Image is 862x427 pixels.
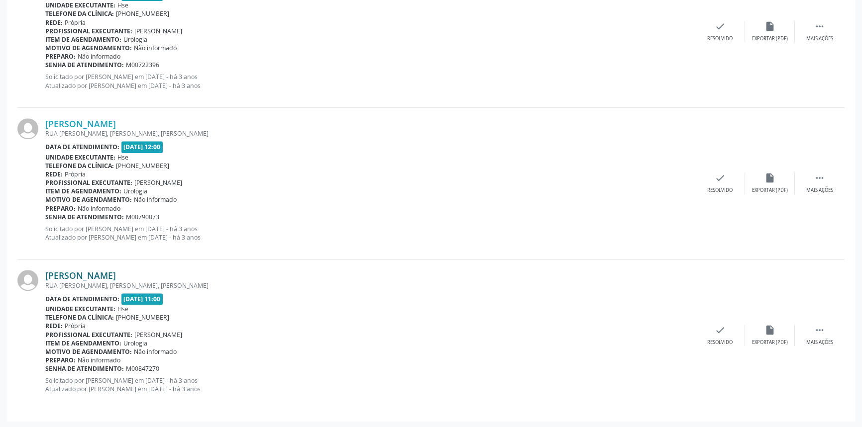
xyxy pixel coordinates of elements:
span: Não informado [134,195,177,204]
b: Data de atendimento: [45,295,119,303]
b: Profissional executante: [45,331,132,339]
i: insert_drive_file [764,325,775,336]
b: Rede: [45,18,63,27]
span: M00790073 [126,213,159,221]
span: Hse [117,305,128,313]
b: Unidade executante: [45,153,115,162]
b: Unidade executante: [45,1,115,9]
i: check [715,21,726,32]
span: [PHONE_NUMBER] [116,162,169,170]
span: Própria [65,322,86,330]
span: M00847270 [126,364,159,373]
span: Hse [117,153,128,162]
i: check [715,172,726,183]
i:  [814,21,825,32]
a: [PERSON_NAME] [45,270,116,281]
b: Motivo de agendamento: [45,44,132,52]
span: Não informado [78,356,120,364]
b: Unidade executante: [45,305,115,313]
span: Própria [65,170,86,178]
b: Motivo de agendamento: [45,347,132,356]
div: RUA [PERSON_NAME], [PERSON_NAME], [PERSON_NAME] [45,129,695,138]
p: Solicitado por [PERSON_NAME] em [DATE] - há 3 anos Atualizado por [PERSON_NAME] em [DATE] - há 3 ... [45,225,695,242]
span: Não informado [134,44,177,52]
span: M00722396 [126,61,159,69]
b: Preparo: [45,356,76,364]
img: img [17,118,38,139]
span: Urologia [123,35,147,44]
span: Própria [65,18,86,27]
span: Não informado [78,52,120,61]
b: Profissional executante: [45,178,132,187]
span: [DATE] 11:00 [121,293,163,305]
i: check [715,325,726,336]
b: Senha de atendimento: [45,61,124,69]
b: Motivo de agendamento: [45,195,132,204]
b: Item de agendamento: [45,35,121,44]
div: RUA [PERSON_NAME], [PERSON_NAME], [PERSON_NAME] [45,281,695,290]
span: Não informado [78,204,120,213]
b: Telefone da clínica: [45,9,114,18]
span: Urologia [123,187,147,195]
div: Exportar (PDF) [752,339,788,346]
b: Profissional executante: [45,27,132,35]
b: Data de atendimento: [45,143,119,151]
b: Rede: [45,170,63,178]
span: [PERSON_NAME] [134,331,182,339]
b: Telefone da clínica: [45,313,114,322]
b: Preparo: [45,52,76,61]
i: insert_drive_file [764,21,775,32]
div: Mais ações [806,339,833,346]
b: Senha de atendimento: [45,364,124,373]
div: Resolvido [707,339,733,346]
div: Resolvido [707,35,733,42]
b: Preparo: [45,204,76,213]
span: [PHONE_NUMBER] [116,313,169,322]
i:  [814,325,825,336]
div: Exportar (PDF) [752,35,788,42]
div: Exportar (PDF) [752,187,788,194]
a: [PERSON_NAME] [45,118,116,129]
b: Telefone da clínica: [45,162,114,170]
span: Hse [117,1,128,9]
p: Solicitado por [PERSON_NAME] em [DATE] - há 3 anos Atualizado por [PERSON_NAME] em [DATE] - há 3 ... [45,376,695,393]
span: [DATE] 12:00 [121,141,163,153]
b: Rede: [45,322,63,330]
b: Item de agendamento: [45,187,121,195]
div: Resolvido [707,187,733,194]
span: Urologia [123,339,147,347]
span: [PERSON_NAME] [134,27,182,35]
b: Item de agendamento: [45,339,121,347]
div: Mais ações [806,35,833,42]
div: Mais ações [806,187,833,194]
i:  [814,172,825,183]
img: img [17,270,38,291]
i: insert_drive_file [764,172,775,183]
span: [PHONE_NUMBER] [116,9,169,18]
span: Não informado [134,347,177,356]
p: Solicitado por [PERSON_NAME] em [DATE] - há 3 anos Atualizado por [PERSON_NAME] em [DATE] - há 3 ... [45,73,695,89]
b: Senha de atendimento: [45,213,124,221]
span: [PERSON_NAME] [134,178,182,187]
